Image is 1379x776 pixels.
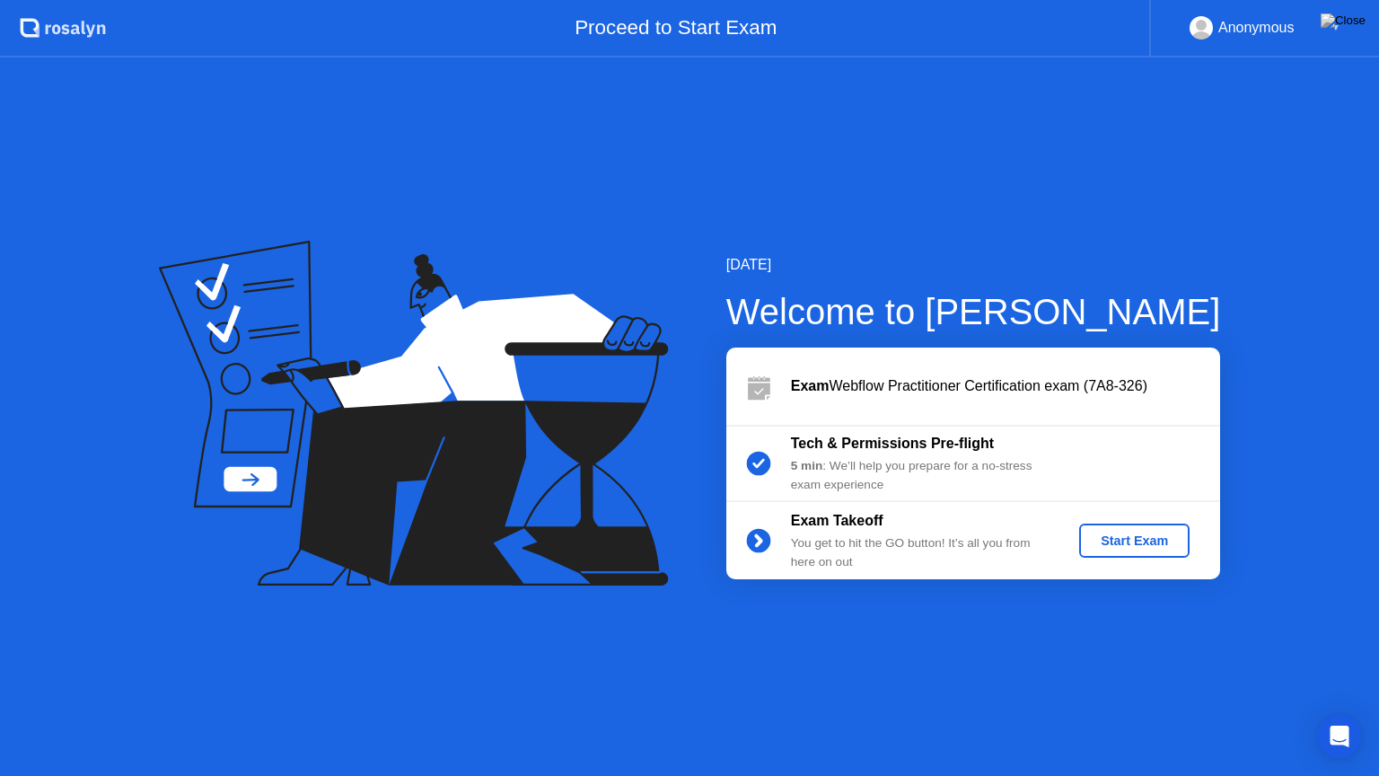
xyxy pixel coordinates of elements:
div: Webflow Practitioner Certification exam (7A8-326) [791,375,1220,397]
div: You get to hit the GO button! It’s all you from here on out [791,534,1050,571]
div: Anonymous [1218,16,1295,40]
b: 5 min [791,459,823,472]
div: [DATE] [726,254,1221,276]
b: Tech & Permissions Pre-flight [791,436,994,451]
button: Start Exam [1079,524,1190,558]
div: : We’ll help you prepare for a no-stress exam experience [791,457,1050,494]
b: Exam [791,378,830,393]
div: Open Intercom Messenger [1318,715,1361,758]
div: Start Exam [1086,533,1182,548]
b: Exam Takeoff [791,513,883,528]
div: Welcome to [PERSON_NAME] [726,285,1221,339]
img: Close [1321,13,1366,28]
